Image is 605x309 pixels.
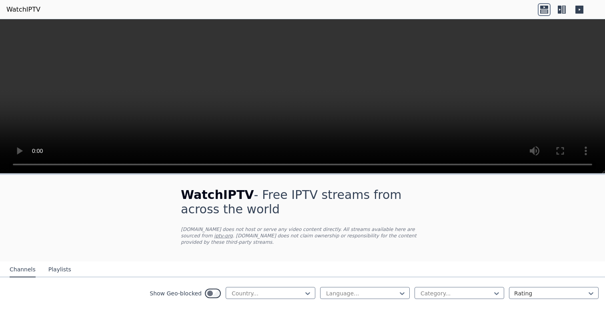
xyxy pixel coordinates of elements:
span: WatchIPTV [181,188,254,202]
button: Playlists [48,262,71,277]
h1: - Free IPTV streams from across the world [181,188,424,217]
p: [DOMAIN_NAME] does not host or serve any video content directly. All streams available here are s... [181,226,424,245]
button: Channels [10,262,36,277]
a: iptv-org [214,233,233,239]
label: Show Geo-blocked [150,289,202,297]
a: WatchIPTV [6,5,40,14]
